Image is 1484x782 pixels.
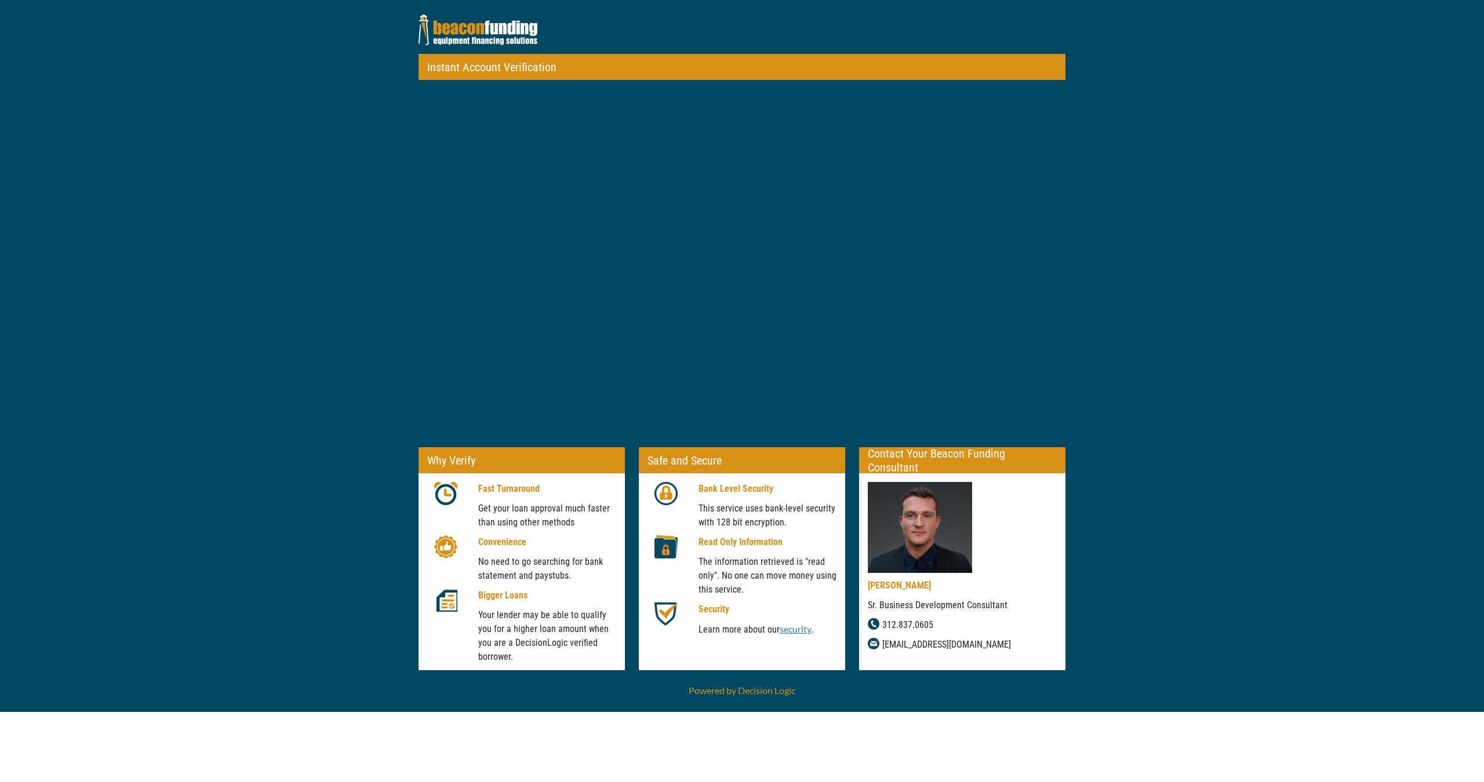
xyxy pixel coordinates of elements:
p: [PERSON_NAME] [868,579,1057,593]
p: 312.837.0605 [882,618,933,632]
p: Bank Level Security [699,482,837,496]
img: folder icon [654,535,678,558]
img: lock icon [654,482,678,505]
img: phone icon [868,618,879,630]
p: Your lender may be able to qualify you for a higher loan amount when you are a DecisionLogic veri... [478,608,617,664]
p: Contact Your Beacon Funding Consultant [868,447,1057,474]
p: The information retrieved is "read only". No one can move money using this service. [699,555,837,597]
p: Powered by Decision Logic [368,684,1116,697]
p: Convenience [478,535,617,549]
p: Safe and Secure [648,454,722,467]
p: Sr. Business Development Consultant [868,598,1057,612]
img: thumbs up icon [434,535,457,558]
img: clock icon [434,482,457,505]
img: Beacon_Reverse.png [419,14,537,45]
p: Get your loan approval much faster than using other methods [478,502,617,529]
a: security [780,623,812,634]
p: Security [699,602,837,616]
p: [EMAIL_ADDRESS][DOMAIN_NAME] [882,638,1011,652]
p: Fast Turnaround [478,482,617,496]
img: document icon [434,589,457,612]
p: Bigger Loans [478,589,617,602]
img: shield icon [654,602,678,626]
p: Instant Account Verification [427,60,556,74]
p: Read Only Information [699,535,837,549]
p: Learn more about our . [699,622,837,637]
p: No need to go searching for bank statement and paystubs. [478,555,617,583]
img: email icon [868,638,879,649]
img: sales consultant image [868,482,972,573]
p: This service uses bank-level security with 128 bit encryption. [699,502,837,529]
p: Why Verify [427,454,475,467]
